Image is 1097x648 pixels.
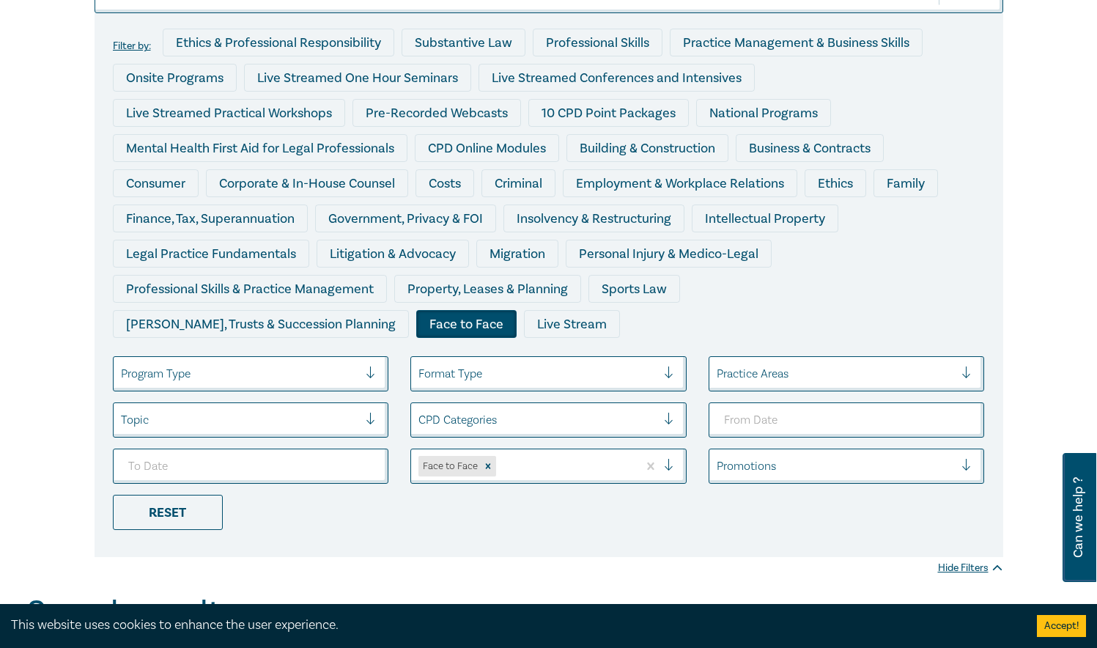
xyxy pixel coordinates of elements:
h1: Search results [27,594,238,632]
input: select [717,366,720,382]
div: Face to Face [418,456,480,476]
div: Professional Skills [533,29,662,56]
div: Corporate & In-House Counsel [206,169,408,197]
span: Can we help ? [1071,462,1085,573]
div: Mental Health First Aid for Legal Professionals [113,134,407,162]
div: Live Streamed One Hour Seminars [244,64,471,92]
div: Government, Privacy & FOI [315,205,496,232]
div: Building & Construction [566,134,728,162]
div: Consumer [113,169,199,197]
div: Face to Face [416,310,517,338]
div: Business & Contracts [736,134,884,162]
input: select [717,458,720,474]
div: Substantive Law [402,29,525,56]
input: select [418,366,421,382]
div: Live Streamed Practical Workshops [113,99,345,127]
div: Costs [415,169,474,197]
div: Live Streamed Conferences and Intensives [479,64,755,92]
div: National Programs [696,99,831,127]
div: Remove Face to Face [480,456,496,476]
div: Pre-Recorded Webcasts [352,99,521,127]
div: Family [873,169,938,197]
div: Live Stream [524,310,620,338]
input: From Date [709,402,985,438]
div: Practice Management & Business Skills [670,29,923,56]
input: select [121,412,124,428]
input: select [499,458,502,474]
div: Insolvency & Restructuring [503,205,684,232]
div: Migration [476,240,558,268]
div: 10 CPD Point Packages [528,99,689,127]
input: select [121,366,124,382]
div: Criminal [481,169,555,197]
div: Hide Filters [938,561,1003,575]
div: Litigation & Advocacy [317,240,469,268]
div: Sports Law [588,275,680,303]
div: Intellectual Property [692,205,838,232]
div: [PERSON_NAME], Trusts & Succession Planning [113,310,409,338]
div: Ethics & Professional Responsibility [163,29,394,56]
div: Ethics [805,169,866,197]
input: select [418,412,421,428]
div: Legal Practice Fundamentals [113,240,309,268]
div: Onsite Programs [113,64,237,92]
input: To Date [113,449,389,484]
button: Accept cookies [1037,615,1086,637]
div: Employment & Workplace Relations [563,169,797,197]
div: Property, Leases & Planning [394,275,581,303]
div: Professional Skills & Practice Management [113,275,387,303]
div: Reset [113,495,223,530]
div: This website uses cookies to enhance the user experience. [11,616,1015,635]
label: Filter by: [113,40,151,52]
div: CPD Online Modules [415,134,559,162]
div: Personal Injury & Medico-Legal [566,240,772,268]
div: Finance, Tax, Superannuation [113,205,308,232]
